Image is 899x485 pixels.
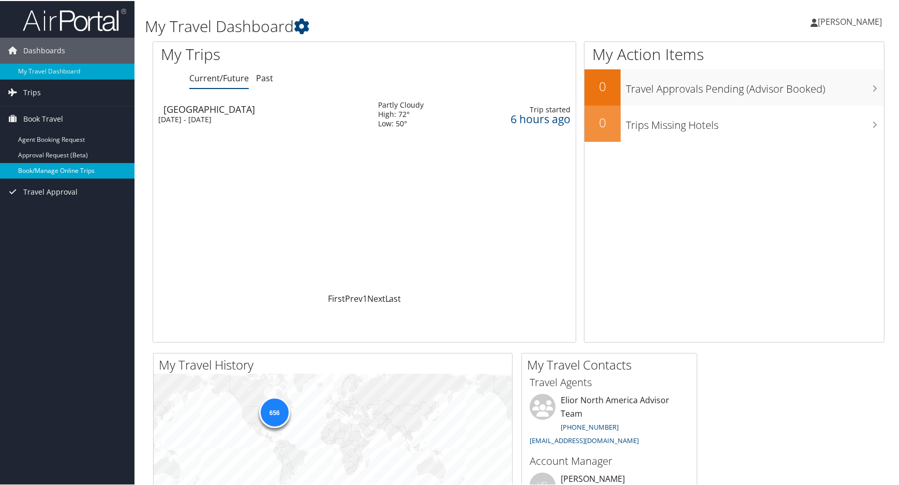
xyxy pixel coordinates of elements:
div: 6 hours ago [474,113,571,123]
span: Travel Approval [23,178,78,204]
a: 0Trips Missing Hotels [585,105,884,141]
div: Partly Cloudy [378,99,424,109]
a: 1 [363,292,367,303]
a: First [328,292,345,303]
a: 0Travel Approvals Pending (Advisor Booked) [585,68,884,105]
a: Last [385,292,401,303]
div: 656 [259,396,290,427]
h3: Travel Agents [530,374,689,389]
h2: 0 [585,77,621,94]
div: Low: 50° [378,118,424,127]
a: [PERSON_NAME] [811,5,892,36]
div: [GEOGRAPHIC_DATA] [163,104,368,113]
span: [PERSON_NAME] [818,15,882,26]
h3: Trips Missing Hotels [626,112,884,131]
a: [EMAIL_ADDRESS][DOMAIN_NAME] [530,435,639,444]
h3: Account Manager [530,453,689,467]
h1: My Action Items [585,42,884,64]
h1: My Trips [161,42,392,64]
a: Current/Future [189,71,249,83]
a: Past [256,71,273,83]
h2: My Travel History [159,355,512,373]
h2: My Travel Contacts [527,355,697,373]
span: Dashboards [23,37,65,63]
li: Elior North America Advisor Team [525,393,694,448]
span: Trips [23,79,41,105]
h3: Travel Approvals Pending (Advisor Booked) [626,76,884,95]
div: High: 72° [378,109,424,118]
img: airportal-logo.png [23,7,126,31]
h2: 0 [585,113,621,130]
a: Prev [345,292,363,303]
span: Book Travel [23,105,63,131]
div: Trip started [474,104,571,113]
a: [PHONE_NUMBER] [561,421,619,431]
div: [DATE] - [DATE] [158,114,363,123]
h1: My Travel Dashboard [145,14,643,36]
a: Next [367,292,385,303]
